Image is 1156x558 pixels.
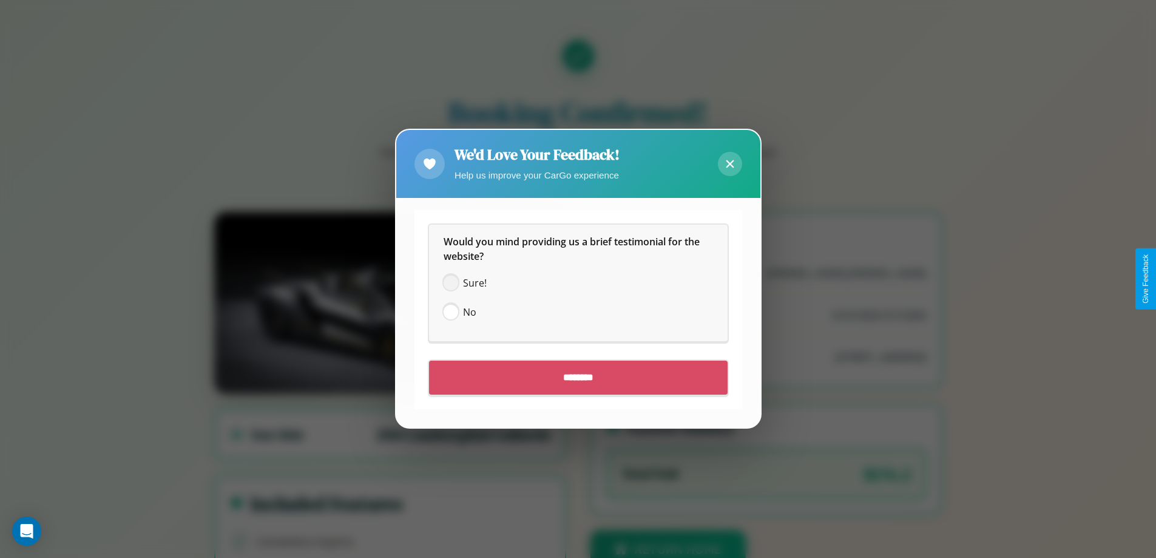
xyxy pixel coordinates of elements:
[12,517,41,546] div: Open Intercom Messenger
[455,167,620,183] p: Help us improve your CarGo experience
[1141,254,1150,304] div: Give Feedback
[463,305,476,320] span: No
[455,145,620,165] h2: We'd Love Your Feedback!
[444,236,702,264] span: Would you mind providing us a brief testimonial for the website?
[463,276,487,291] span: Sure!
